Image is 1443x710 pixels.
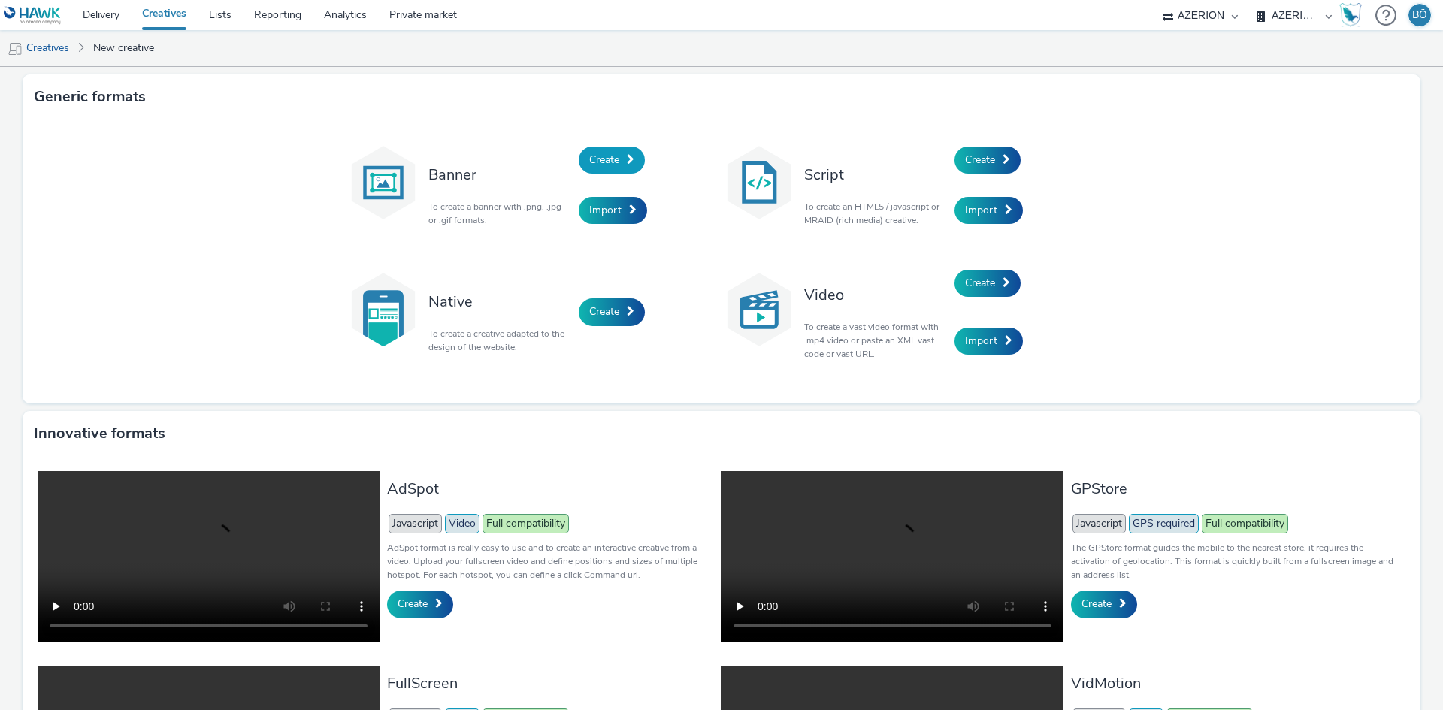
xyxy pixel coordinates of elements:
span: Full compatibility [483,514,569,533]
img: code.svg [721,145,797,220]
h3: GPStore [1071,479,1398,499]
img: mobile [8,41,23,56]
img: undefined Logo [4,6,62,25]
span: Javascript [389,514,442,533]
a: Create [1071,591,1137,618]
span: Full compatibility [1202,514,1288,533]
a: Import [954,197,1023,224]
img: Hawk Academy [1339,3,1362,27]
span: Import [965,334,997,348]
p: To create a banner with .png, .jpg or .gif formats. [428,200,571,227]
span: Create [589,304,619,319]
span: Create [398,597,428,611]
h3: Banner [428,165,571,185]
img: native.svg [346,272,421,347]
h3: FullScreen [387,673,714,693]
p: To create an HTML5 / javascript or MRAID (rich media) creative. [804,200,947,227]
span: GPS required [1129,514,1199,533]
a: Import [579,197,647,224]
span: Create [965,153,995,167]
span: Create [965,276,995,290]
h3: Script [804,165,947,185]
p: To create a vast video format with .mp4 video or paste an XML vast code or vast URL. [804,320,947,361]
h3: VidMotion [1071,673,1398,693]
a: Create [954,147,1021,174]
a: Import [954,328,1023,355]
span: Create [1081,597,1112,611]
img: video.svg [721,272,797,347]
a: New creative [86,30,162,66]
a: Create [579,298,645,325]
a: Create [387,591,453,618]
p: To create a creative adapted to the design of the website. [428,327,571,354]
h3: AdSpot [387,479,714,499]
span: Create [589,153,619,167]
img: banner.svg [346,145,421,220]
p: AdSpot format is really easy to use and to create an interactive creative from a video. Upload yo... [387,541,714,582]
p: The GPStore format guides the mobile to the nearest store, it requires the activation of geolocat... [1071,541,1398,582]
span: Video [445,514,479,533]
span: Import [589,203,622,217]
h3: Innovative formats [34,422,165,445]
span: Import [965,203,997,217]
div: BÖ [1412,4,1427,26]
a: Create [579,147,645,174]
a: Hawk Academy [1339,3,1368,27]
h3: Native [428,292,571,312]
a: Create [954,270,1021,297]
h3: Video [804,285,947,305]
span: Javascript [1072,514,1126,533]
h3: Generic formats [34,86,146,108]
